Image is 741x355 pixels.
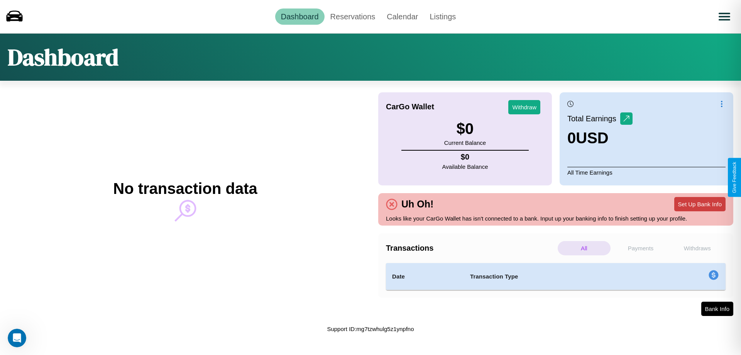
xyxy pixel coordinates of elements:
[444,138,486,148] p: Current Balance
[8,41,118,73] h1: Dashboard
[732,162,737,193] div: Give Feedback
[614,241,667,255] p: Payments
[567,167,726,178] p: All Time Earnings
[714,6,735,27] button: Open menu
[674,197,726,211] button: Set Up Bank Info
[558,241,611,255] p: All
[701,302,733,316] button: Bank Info
[392,272,458,281] h4: Date
[327,324,414,334] p: Support ID: mg7tzwhulg5z1ynpfno
[386,213,726,224] p: Looks like your CarGo Wallet has isn't connected to a bank. Input up your banking info to finish ...
[113,180,257,197] h2: No transaction data
[567,112,620,126] p: Total Earnings
[671,241,724,255] p: Withdraws
[567,129,633,147] h3: 0 USD
[470,272,645,281] h4: Transaction Type
[275,8,325,25] a: Dashboard
[386,244,556,253] h4: Transactions
[381,8,424,25] a: Calendar
[325,8,381,25] a: Reservations
[8,329,26,347] iframe: Intercom live chat
[424,8,462,25] a: Listings
[386,263,726,290] table: simple table
[508,100,540,114] button: Withdraw
[386,102,434,111] h4: CarGo Wallet
[442,153,488,161] h4: $ 0
[444,120,486,138] h3: $ 0
[398,199,437,210] h4: Uh Oh!
[442,161,488,172] p: Available Balance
